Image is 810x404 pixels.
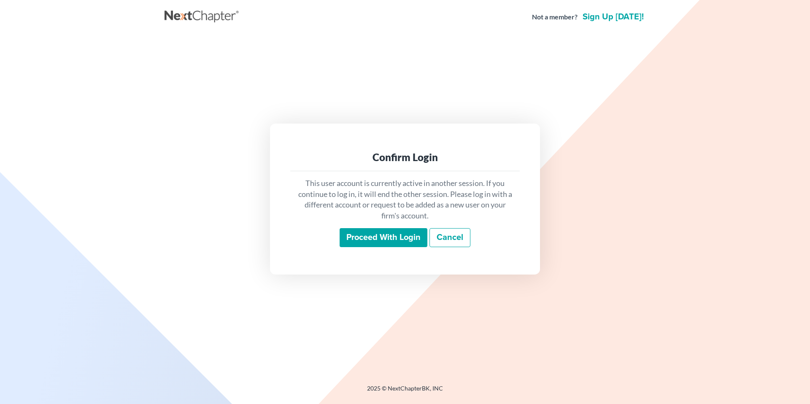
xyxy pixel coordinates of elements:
div: 2025 © NextChapterBK, INC [165,384,645,399]
a: Cancel [429,228,470,248]
strong: Not a member? [532,12,578,22]
p: This user account is currently active in another session. If you continue to log in, it will end ... [297,178,513,221]
a: Sign up [DATE]! [581,13,645,21]
input: Proceed with login [340,228,427,248]
div: Confirm Login [297,151,513,164]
